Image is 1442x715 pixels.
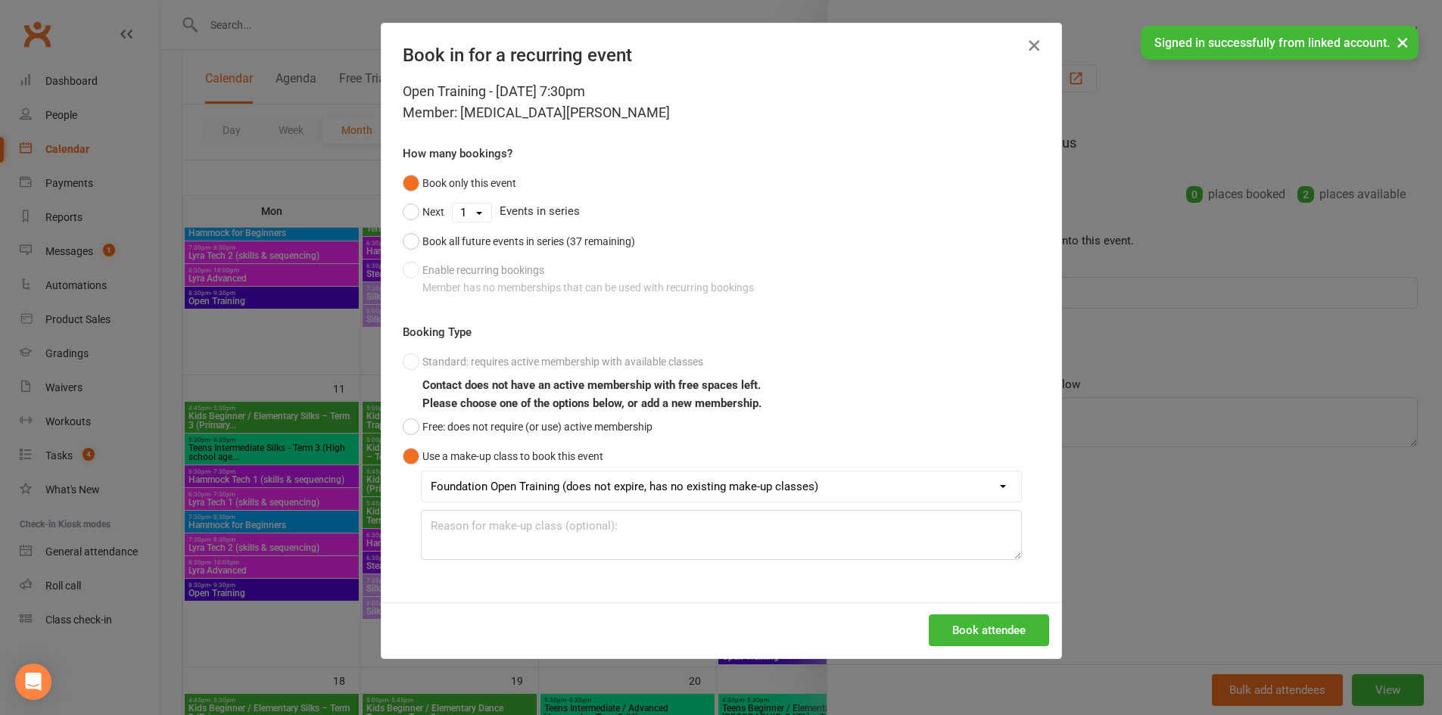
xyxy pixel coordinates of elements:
button: Next [403,197,444,226]
b: Contact does not have an active membership with free spaces left. [422,378,761,392]
label: How many bookings? [403,145,512,163]
button: Use a make-up class to book this event [403,442,603,471]
label: Booking Type [403,323,472,341]
button: Free: does not require (or use) active membership [403,412,652,441]
div: Book all future events in series (37 remaining) [422,233,635,250]
b: Please choose one of the options below, or add a new membership. [422,396,761,410]
div: Open Intercom Messenger [15,664,51,700]
button: Book attendee [929,614,1049,646]
div: Open Training - [DATE] 7:30pm Member: [MEDICAL_DATA][PERSON_NAME] [403,81,1040,123]
div: Events in series [403,197,1040,226]
button: Book only this event [403,169,516,197]
button: Book all future events in series (37 remaining) [403,227,635,256]
button: Close [1022,33,1046,58]
h4: Book in for a recurring event [403,45,1040,66]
